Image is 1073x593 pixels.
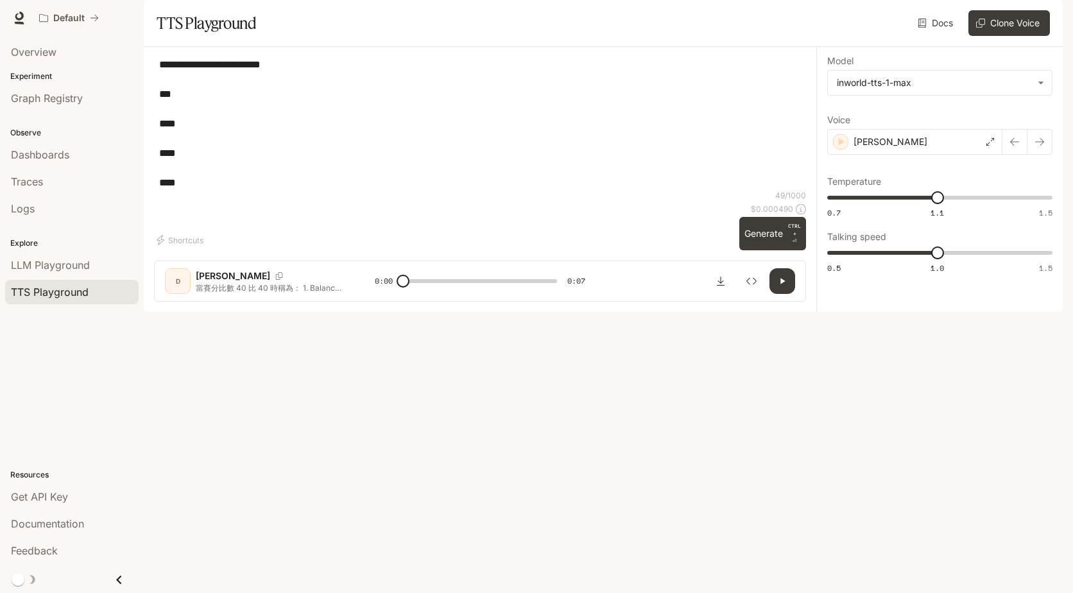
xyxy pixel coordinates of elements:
[196,270,270,282] p: [PERSON_NAME]
[827,207,841,218] span: 0.7
[931,262,944,273] span: 1.0
[915,10,958,36] a: Docs
[1039,207,1052,218] span: 1.5
[53,13,85,24] p: Default
[739,217,806,250] button: GenerateCTRL +⏎
[196,282,344,293] p: 當賽分比數 40 比 40 時稱為： 1. Balance 2. Equal 3. Tie 4. Deuce
[827,56,854,65] p: Model
[567,275,585,288] span: 0:07
[828,71,1052,95] div: inworld-tts-1-max
[837,76,1031,89] div: inworld-tts-1-max
[827,116,850,125] p: Voice
[739,268,764,294] button: Inspect
[157,10,256,36] h1: TTS Playground
[154,230,209,250] button: Shortcuts
[827,232,886,241] p: Talking speed
[827,177,881,186] p: Temperature
[708,268,734,294] button: Download audio
[167,271,188,291] div: D
[270,272,288,280] button: Copy Voice ID
[33,5,105,31] button: All workspaces
[788,222,801,237] p: CTRL +
[854,135,927,148] p: [PERSON_NAME]
[788,222,801,245] p: ⏎
[827,262,841,273] span: 0.5
[375,275,393,288] span: 0:00
[1039,262,1052,273] span: 1.5
[931,207,944,218] span: 1.1
[968,10,1050,36] button: Clone Voice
